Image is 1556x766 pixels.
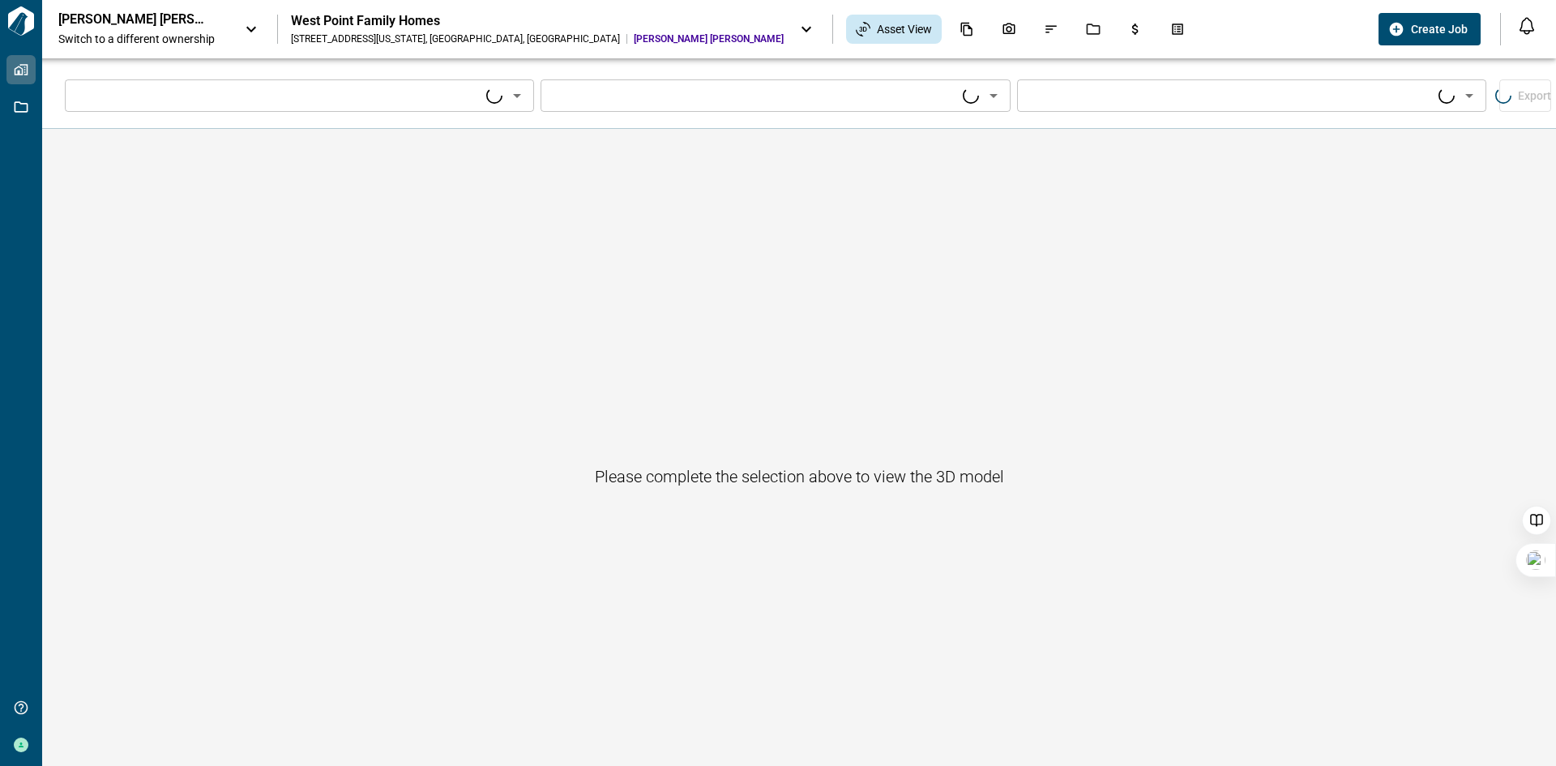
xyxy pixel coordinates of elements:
div: Issues & Info [1034,15,1068,43]
button: Open [1458,84,1481,107]
span: Asset View [877,21,932,37]
div: Budgets [1118,15,1152,43]
div: Documents [950,15,984,43]
div: [STREET_ADDRESS][US_STATE] , [GEOGRAPHIC_DATA] , [GEOGRAPHIC_DATA] [291,32,620,45]
div: Asset View [846,15,942,44]
div: Photos [992,15,1026,43]
button: Create Job [1379,13,1481,45]
button: Open [506,84,528,107]
span: [PERSON_NAME] [PERSON_NAME] [634,32,784,45]
button: Open notification feed [1514,13,1540,39]
h6: Please complete the selection above to view the 3D model [595,464,1004,490]
span: Switch to a different ownership [58,31,229,47]
div: Jobs [1076,15,1110,43]
p: [PERSON_NAME] [PERSON_NAME] [58,11,204,28]
div: West Point Family Homes [291,13,784,29]
span: Create Job [1411,21,1468,37]
button: Open [982,84,1005,107]
div: Takeoff Center [1161,15,1195,43]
